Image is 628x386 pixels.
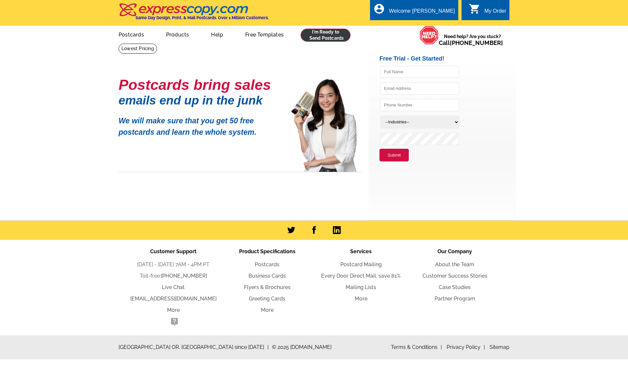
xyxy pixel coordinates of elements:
[119,110,281,138] p: We will make sure that you get 50 free postcards and learn the whole system.
[161,273,207,279] a: [PHONE_NUMBER]
[422,273,487,279] a: Customer Success Stories
[108,26,154,42] a: Postcards
[391,344,442,350] a: Terms & Conditions
[162,284,185,290] a: Live Chat
[420,26,439,45] img: help
[469,3,480,15] i: shopping_cart
[498,235,628,386] iframe: LiveChat chat widget
[439,39,503,46] span: Call
[126,272,220,280] li: Toll-free:
[156,26,200,42] a: Products
[469,7,506,15] a: shopping_cart My Order
[119,343,269,351] span: [GEOGRAPHIC_DATA] OR, [GEOGRAPHIC_DATA] since [DATE]
[484,8,506,17] div: My Order
[450,39,503,46] a: [PHONE_NUMBER]
[346,284,376,290] a: Mailing Lists
[439,284,471,290] a: Case Studies
[340,261,382,268] a: Postcard Mailing
[126,261,220,269] li: [DATE] - [DATE] 7AM - 4PM PT
[249,273,286,279] a: Business Cards
[167,307,180,313] a: More
[379,149,409,162] button: Submit
[490,344,509,350] a: Sitemap
[150,248,196,255] span: Customer Support
[261,307,274,313] a: More
[350,248,372,255] span: Services
[373,3,385,15] i: account_circle
[255,261,279,268] a: Postcards
[119,79,281,90] h1: Postcards bring sales
[435,261,474,268] a: About the Team
[272,343,332,351] span: © 2025 [DOMAIN_NAME]
[389,8,455,17] div: Welcome [PERSON_NAME]
[447,344,485,350] a: Privacy Policy
[439,33,506,46] span: Need help? Are you stuck?
[136,15,269,20] h4: Same Day Design, Print, & Mail Postcards. Over 1 Million Customers.
[435,296,475,302] a: Partner Program
[244,284,291,290] a: Flyers & Brochures
[130,296,217,302] a: [EMAIL_ADDRESS][DOMAIN_NAME]
[235,26,294,42] a: Free Templates
[239,248,295,255] span: Product Specifications
[380,99,459,111] input: Phone Number
[249,296,285,302] a: Greeting Cards
[119,8,269,20] a: Same Day Design, Print, & Mail Postcards. Over 1 Million Customers.
[437,248,472,255] span: Our Company
[379,55,516,62] h2: Free Trial - Get Started!
[355,296,367,302] a: More
[119,97,281,104] h1: emails end up in the junk
[380,66,459,78] input: Full Name
[321,273,401,279] a: Every Door Direct Mail: save 81%
[380,82,459,95] input: Email Address
[201,26,234,42] a: Help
